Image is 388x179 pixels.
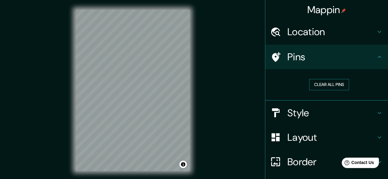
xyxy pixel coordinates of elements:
[287,131,376,144] h4: Layout
[265,125,388,150] div: Layout
[287,156,376,168] h4: Border
[265,20,388,44] div: Location
[333,155,381,172] iframe: Help widget launcher
[341,8,346,13] img: pin-icon.png
[265,101,388,125] div: Style
[75,10,190,171] canvas: Map
[287,51,376,63] h4: Pins
[265,45,388,69] div: Pins
[287,107,376,119] h4: Style
[179,161,187,168] button: Toggle attribution
[265,150,388,174] div: Border
[287,26,376,38] h4: Location
[309,79,349,90] button: Clear all pins
[307,4,346,16] h4: Mappin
